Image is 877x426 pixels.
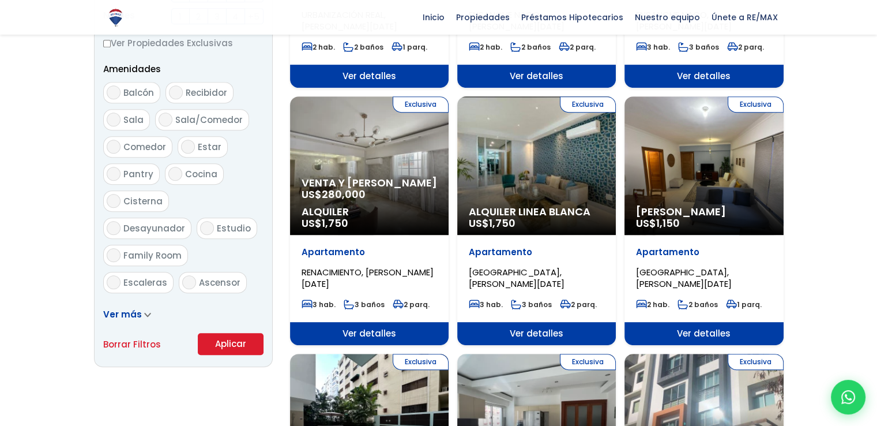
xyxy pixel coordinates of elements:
span: Balcón [123,87,154,99]
input: Estar [181,140,195,154]
span: [PERSON_NAME] [636,206,771,218]
span: Escaleras [123,276,167,289]
a: Borrar Filtros [103,337,161,352]
span: Propiedades [450,9,515,26]
span: Ver detalles [290,322,449,345]
span: 1 parq. [726,300,762,309]
span: 3 baños [344,300,385,309]
span: 1 parq. [392,42,427,52]
span: Pantry [123,168,153,180]
span: Ver detalles [457,322,616,345]
p: Apartamento [302,246,437,258]
span: 280,000 [322,187,366,201]
span: 2 baños [343,42,383,52]
span: US$ [469,216,515,230]
input: Escaleras [107,275,121,289]
input: Balcón [107,85,121,99]
span: Ver detalles [457,65,616,88]
input: Recibidor [169,85,183,99]
span: Sala [123,114,144,126]
span: Venta y [PERSON_NAME] [302,177,437,189]
span: [GEOGRAPHIC_DATA], [PERSON_NAME][DATE] [469,266,564,290]
span: 3 hab. [636,42,670,52]
span: 1,750 [322,216,348,230]
span: Ver detalles [624,322,783,345]
span: 2 hab. [469,42,502,52]
img: Logo de REMAX [106,8,126,28]
p: Amenidades [103,62,264,76]
span: 2 baños [510,42,551,52]
input: Estudio [200,221,214,235]
span: Cocina [185,168,217,180]
input: Desayunador [107,221,121,235]
input: Ascensor [182,275,196,289]
span: Inicio [417,9,450,26]
span: Exclusiva [393,354,449,370]
input: Ver Propiedades Exclusivas [103,40,111,47]
span: Préstamos Hipotecarios [515,9,629,26]
span: 3 hab. [302,300,336,309]
span: 2 hab. [636,300,669,309]
span: US$ [302,187,366,201]
span: [GEOGRAPHIC_DATA], [PERSON_NAME][DATE] [636,266,732,290]
input: Pantry [107,167,121,181]
span: Estudio [217,222,251,234]
span: 2 hab. [302,42,335,52]
span: Ver detalles [290,65,449,88]
span: 2 parq. [559,42,596,52]
span: Ver más [103,308,142,320]
span: Ascensor [199,276,240,289]
input: Cocina [168,167,182,181]
span: Comedor [123,141,166,153]
span: Exclusiva [728,354,784,370]
span: RENACIMIENTO, [PERSON_NAME][DATE] [302,266,434,290]
span: Exclusiva [393,96,449,113]
span: Estar [198,141,221,153]
a: Exclusiva [PERSON_NAME] US$1,150 Apartamento [GEOGRAPHIC_DATA], [PERSON_NAME][DATE] 2 hab. 2 baño... [624,96,783,345]
span: US$ [302,216,348,230]
span: Alquiler Linea Blanca [469,206,604,218]
span: 3 hab. [469,300,503,309]
a: Exclusiva Venta y [PERSON_NAME] US$280,000 Alquiler US$1,750 Apartamento RENACIMIENTO, [PERSON_NA... [290,96,449,345]
p: Apartamento [636,246,771,258]
span: 3 baños [678,42,719,52]
input: Sala [107,113,121,126]
span: US$ [636,216,680,230]
span: Exclusiva [560,354,616,370]
span: 3 baños [511,300,552,309]
span: Desayunador [123,222,185,234]
span: Sala/Comedor [175,114,243,126]
button: Aplicar [198,333,264,355]
span: Alquiler [302,206,437,218]
span: 2 parq. [560,300,597,309]
span: 2 parq. [393,300,430,309]
span: Ver detalles [624,65,783,88]
p: Apartamento [469,246,604,258]
input: Sala/Comedor [159,113,172,126]
span: Exclusiva [728,96,784,113]
input: Family Room [107,248,121,262]
label: Ver Propiedades Exclusivas [103,36,264,50]
span: Nuestro equipo [629,9,706,26]
input: Comedor [107,140,121,154]
input: Cisterna [107,194,121,208]
span: Family Room [123,249,182,261]
span: 2 parq. [727,42,764,52]
a: Ver más [103,308,151,320]
span: Cisterna [123,195,163,207]
span: 1,150 [656,216,680,230]
span: Exclusiva [560,96,616,113]
span: Recibidor [186,87,227,99]
span: 1,750 [489,216,515,230]
span: 2 baños [677,300,718,309]
span: Únete a RE/MAX [706,9,784,26]
a: Exclusiva Alquiler Linea Blanca US$1,750 Apartamento [GEOGRAPHIC_DATA], [PERSON_NAME][DATE] 3 hab... [457,96,616,345]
